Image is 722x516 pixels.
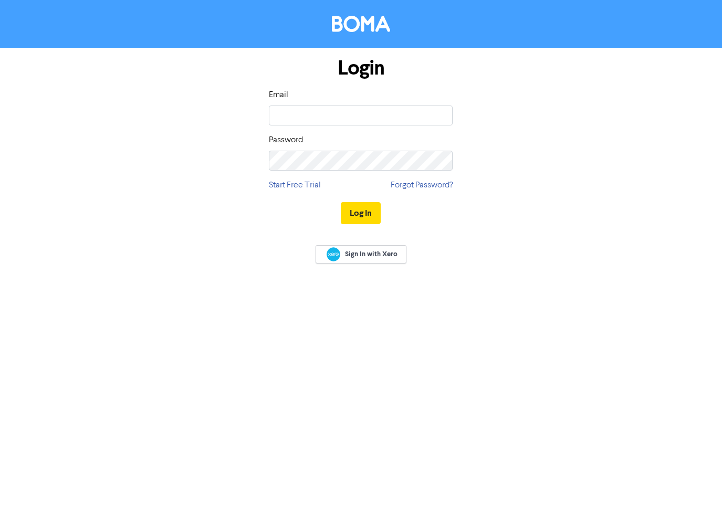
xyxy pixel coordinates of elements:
h1: Login [269,56,453,80]
button: Log In [341,202,381,224]
a: Forgot Password? [391,179,453,192]
img: Xero logo [327,247,340,261]
span: Sign In with Xero [345,249,397,259]
img: BOMA Logo [332,16,390,32]
a: Start Free Trial [269,179,321,192]
label: Password [269,134,303,146]
label: Email [269,89,288,101]
a: Sign In with Xero [316,245,406,264]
